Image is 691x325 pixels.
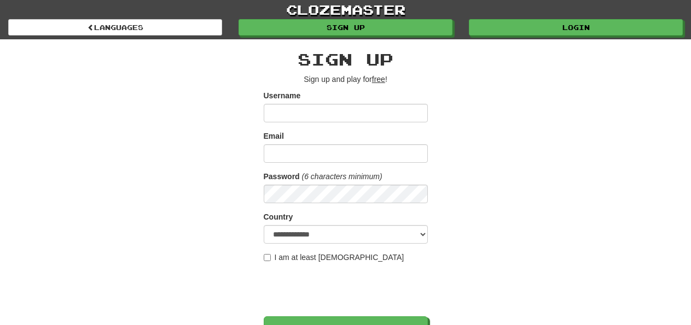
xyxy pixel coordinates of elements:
h2: Sign up [264,50,428,68]
label: Country [264,211,293,222]
a: Login [469,19,683,36]
p: Sign up and play for ! [264,74,428,85]
label: Email [264,131,284,141]
input: I am at least [DEMOGRAPHIC_DATA] [264,254,271,261]
label: Password [264,171,300,182]
em: (6 characters minimum) [302,172,382,181]
label: Username [264,90,301,101]
label: I am at least [DEMOGRAPHIC_DATA] [264,252,404,263]
a: Languages [8,19,222,36]
iframe: reCAPTCHA [264,268,430,311]
u: free [372,75,385,84]
a: Sign up [239,19,452,36]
